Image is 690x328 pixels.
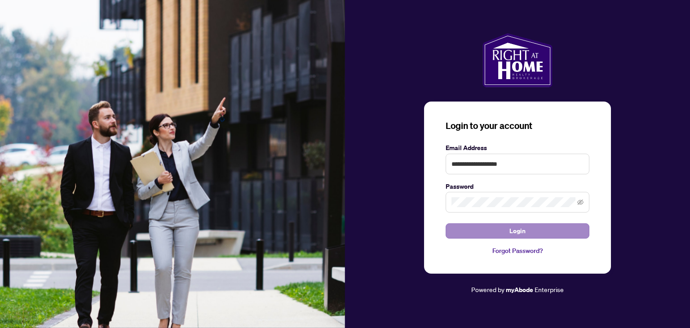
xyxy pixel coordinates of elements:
[446,120,589,132] h3: Login to your account
[577,199,584,205] span: eye-invisible
[446,246,589,256] a: Forgot Password?
[482,33,552,87] img: ma-logo
[506,285,533,295] a: myAbode
[509,224,526,238] span: Login
[446,143,589,153] label: Email Address
[446,182,589,191] label: Password
[471,285,504,293] span: Powered by
[535,285,564,293] span: Enterprise
[446,223,589,239] button: Login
